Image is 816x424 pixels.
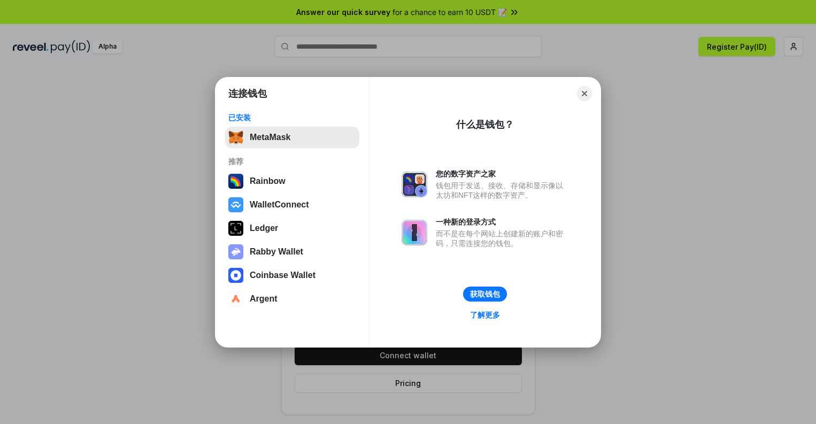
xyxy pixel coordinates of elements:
button: Rabby Wallet [225,241,359,263]
button: MetaMask [225,127,359,148]
img: svg+xml,%3Csvg%20fill%3D%22none%22%20height%3D%2233%22%20viewBox%3D%220%200%2035%2033%22%20width%... [228,130,243,145]
div: 一种新的登录方式 [436,217,568,227]
div: 什么是钱包？ [456,118,514,131]
button: Coinbase Wallet [225,265,359,286]
button: 获取钱包 [463,287,507,302]
img: svg+xml,%3Csvg%20xmlns%3D%22http%3A%2F%2Fwww.w3.org%2F2000%2Fsvg%22%20fill%3D%22none%22%20viewBox... [228,244,243,259]
button: Rainbow [225,171,359,192]
div: 了解更多 [470,310,500,320]
div: Argent [250,294,278,304]
img: svg+xml,%3Csvg%20width%3D%2228%22%20height%3D%2228%22%20viewBox%3D%220%200%2028%2028%22%20fill%3D... [228,268,243,283]
button: Ledger [225,218,359,239]
div: Rainbow [250,176,286,186]
div: Ledger [250,223,278,233]
img: svg+xml,%3Csvg%20xmlns%3D%22http%3A%2F%2Fwww.w3.org%2F2000%2Fsvg%22%20fill%3D%22none%22%20viewBox... [402,172,427,197]
div: 而不是在每个网站上创建新的账户和密码，只需连接您的钱包。 [436,229,568,248]
div: 已安装 [228,113,356,122]
img: svg+xml,%3Csvg%20width%3D%2228%22%20height%3D%2228%22%20viewBox%3D%220%200%2028%2028%22%20fill%3D... [228,197,243,212]
img: svg+xml,%3Csvg%20width%3D%22120%22%20height%3D%22120%22%20viewBox%3D%220%200%20120%20120%22%20fil... [228,174,243,189]
img: svg+xml,%3Csvg%20xmlns%3D%22http%3A%2F%2Fwww.w3.org%2F2000%2Fsvg%22%20fill%3D%22none%22%20viewBox... [402,220,427,245]
div: 您的数字资产之家 [436,169,568,179]
a: 了解更多 [464,308,506,322]
h1: 连接钱包 [228,87,267,100]
div: Rabby Wallet [250,247,303,257]
div: 推荐 [228,157,356,166]
div: MetaMask [250,133,290,142]
img: svg+xml,%3Csvg%20xmlns%3D%22http%3A%2F%2Fwww.w3.org%2F2000%2Fsvg%22%20width%3D%2228%22%20height%3... [228,221,243,236]
div: Coinbase Wallet [250,271,315,280]
div: WalletConnect [250,200,309,210]
button: WalletConnect [225,194,359,215]
button: Argent [225,288,359,310]
div: 钱包用于发送、接收、存储和显示像以太坊和NFT这样的数字资产。 [436,181,568,200]
button: Close [577,86,592,101]
img: svg+xml,%3Csvg%20width%3D%2228%22%20height%3D%2228%22%20viewBox%3D%220%200%2028%2028%22%20fill%3D... [228,291,243,306]
div: 获取钱包 [470,289,500,299]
